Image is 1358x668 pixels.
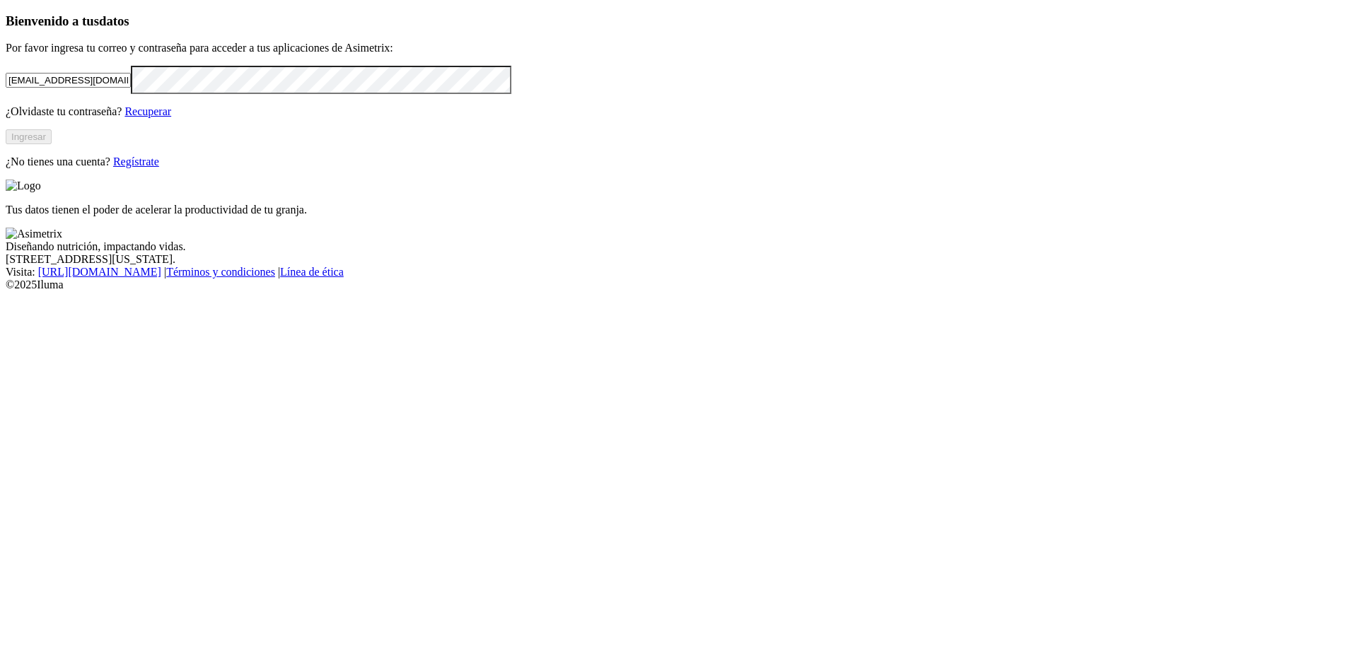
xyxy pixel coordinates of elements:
[124,105,171,117] a: Recuperar
[166,266,275,278] a: Términos y condiciones
[6,180,41,192] img: Logo
[113,156,159,168] a: Regístrate
[6,13,1352,29] h3: Bienvenido a tus
[280,266,344,278] a: Línea de ética
[6,105,1352,118] p: ¿Olvidaste tu contraseña?
[6,228,62,240] img: Asimetrix
[6,204,1352,216] p: Tus datos tienen el poder de acelerar la productividad de tu granja.
[6,279,1352,291] div: © 2025 Iluma
[6,253,1352,266] div: [STREET_ADDRESS][US_STATE].
[38,266,161,278] a: [URL][DOMAIN_NAME]
[6,42,1352,54] p: Por favor ingresa tu correo y contraseña para acceder a tus aplicaciones de Asimetrix:
[6,240,1352,253] div: Diseñando nutrición, impactando vidas.
[6,73,131,88] input: Tu correo
[6,266,1352,279] div: Visita : | |
[6,156,1352,168] p: ¿No tienes una cuenta?
[99,13,129,28] span: datos
[6,129,52,144] button: Ingresar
